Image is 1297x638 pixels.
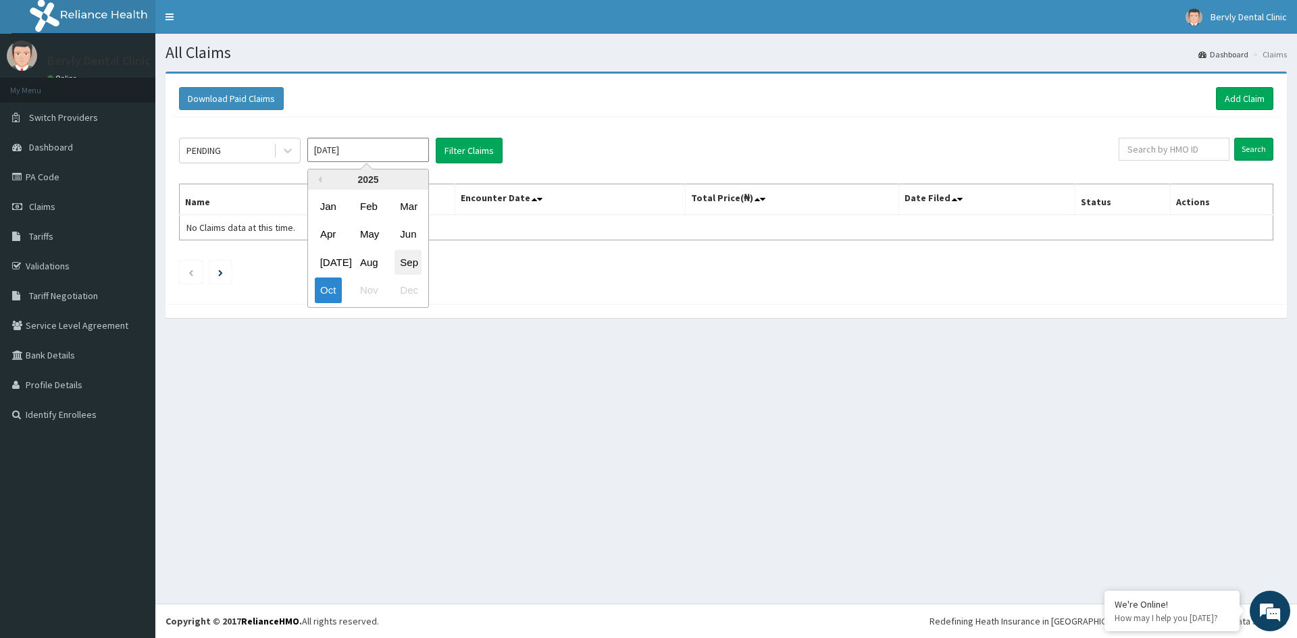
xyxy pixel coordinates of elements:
footer: All rights reserved. [155,604,1297,638]
th: Actions [1170,184,1273,215]
input: Select Month and Year [307,138,429,162]
div: Redefining Heath Insurance in [GEOGRAPHIC_DATA] using Telemedicine and Data Science! [930,614,1287,628]
div: We're Online! [1115,598,1229,610]
div: Choose September 2025 [395,250,422,275]
a: Previous page [188,266,194,278]
div: Choose May 2025 [355,222,382,247]
div: Choose July 2025 [315,250,342,275]
th: Status [1075,184,1170,215]
span: Tariffs [29,230,53,242]
span: Bervly Dental Clinic [1211,11,1287,23]
button: Previous Year [315,176,322,183]
img: User Image [7,41,37,71]
th: Date Filed [898,184,1075,215]
div: Choose March 2025 [395,194,422,219]
h1: All Claims [166,44,1287,61]
p: Bervly Dental Clinic [47,55,151,67]
span: Switch Providers [29,111,98,124]
input: Search by HMO ID [1119,138,1229,161]
div: Choose February 2025 [355,194,382,219]
strong: Copyright © 2017 . [166,615,302,627]
img: User Image [1186,9,1202,26]
a: RelianceHMO [241,615,299,627]
th: Name [180,184,455,215]
span: Claims [29,201,55,213]
div: Choose April 2025 [315,222,342,247]
div: Choose June 2025 [395,222,422,247]
button: Filter Claims [436,138,503,163]
a: Next page [218,266,223,278]
button: Download Paid Claims [179,87,284,110]
a: Online [47,74,80,83]
a: Dashboard [1198,49,1248,60]
span: Tariff Negotiation [29,290,98,302]
li: Claims [1250,49,1287,60]
div: month 2025-10 [308,192,428,304]
div: Choose August 2025 [355,250,382,275]
span: No Claims data at this time. [186,221,295,234]
th: Total Price(₦) [685,184,898,215]
a: Add Claim [1216,87,1273,110]
div: Choose October 2025 [315,278,342,303]
div: Choose January 2025 [315,194,342,219]
p: How may I help you today? [1115,612,1229,624]
div: PENDING [186,144,221,157]
div: 2025 [308,169,428,190]
input: Search [1234,138,1273,161]
th: Encounter Date [455,184,685,215]
span: Dashboard [29,141,73,153]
